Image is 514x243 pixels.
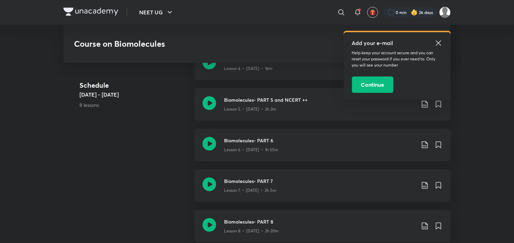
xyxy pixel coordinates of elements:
[80,80,189,90] h4: Schedule
[439,6,451,18] img: Ananya chaudhary
[352,39,443,47] h5: Add your e-mail
[367,7,378,18] button: avatar
[194,47,451,88] a: Biomolecules- PART 4Lesson 4 • [DATE] • 16m
[194,129,451,169] a: Biomolecules- PART 6Lesson 6 • [DATE] • 1h 55m
[224,218,415,225] h3: Biomolecules- PART 8
[224,137,415,144] h3: Biomolecules- PART 6
[370,9,376,15] img: avatar
[63,8,118,17] a: Company Logo
[224,177,415,185] h3: Biomolecules- PART 7
[224,228,279,234] p: Lesson 8 • [DATE] • 2h 20m
[352,76,394,93] button: Continue
[135,5,178,19] button: NEET UG
[74,39,341,49] h3: Course on Biomolecules
[80,101,189,109] p: 8 lessons
[224,96,415,103] h3: Biomolecules- PART 5 and NCERT ++
[80,90,189,99] h5: [DATE] - [DATE]
[224,66,273,72] p: Lesson 4 • [DATE] • 16m
[411,9,418,16] img: streak
[352,50,443,68] p: Help keep your account secure and you can reset your password if you ever need to. Only you will ...
[194,88,451,129] a: Biomolecules- PART 5 and NCERT ++Lesson 5 • [DATE] • 2h 2m
[224,147,279,153] p: Lesson 6 • [DATE] • 1h 55m
[194,169,451,210] a: Biomolecules- PART 7Lesson 7 • [DATE] • 2h 5m
[224,187,277,194] p: Lesson 7 • [DATE] • 2h 5m
[224,106,277,112] p: Lesson 5 • [DATE] • 2h 2m
[63,8,118,16] img: Company Logo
